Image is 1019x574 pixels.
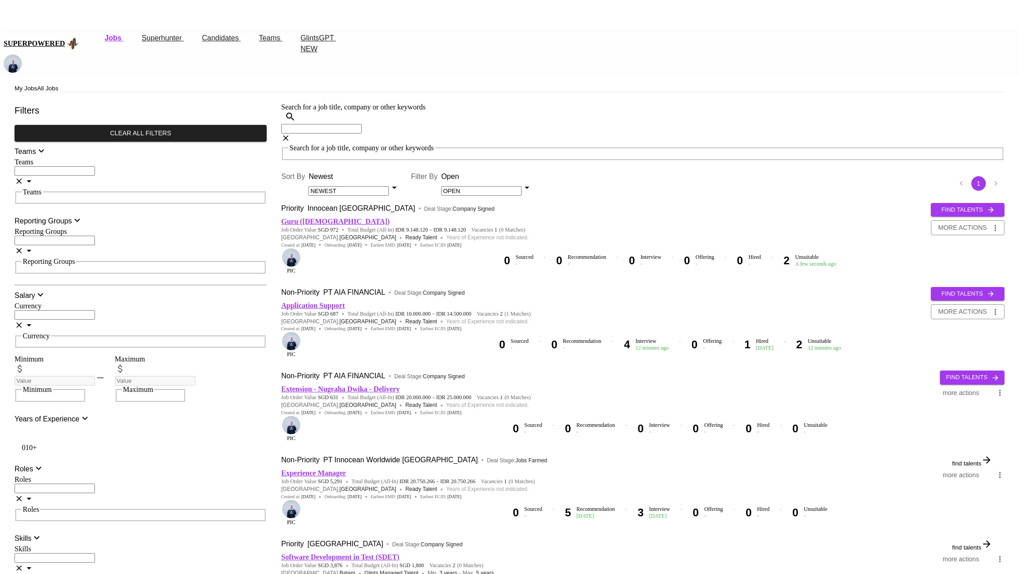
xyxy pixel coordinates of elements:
[318,562,343,569] span: SGD 3,876
[397,326,411,331] span: [DATE]
[704,513,723,520] div: -
[511,345,528,351] div: -
[499,394,503,401] span: 1
[641,261,661,267] div: -
[308,171,400,182] div: Newest
[940,470,1004,480] button: more actions
[649,429,670,435] div: -
[348,227,466,233] span: Total Budget (All-In)
[493,227,497,233] span: 1
[15,532,42,545] div: Skills
[504,254,510,267] b: 0
[411,171,437,182] p: Filter By
[399,478,435,485] span: IDR 20.750.266
[784,254,790,267] b: 2
[746,422,751,435] b: 0
[15,103,267,118] h6: Filters
[318,394,338,401] span: SGD 631
[318,227,338,233] span: SGD 972
[281,385,400,393] a: Extension - Nugraha Dwika - Delivery
[395,311,431,317] span: IDR 10.000.000
[684,254,690,267] b: 0
[641,254,661,267] div: Interview
[931,287,1004,301] button: find talents
[556,254,562,267] b: 0
[649,513,670,520] div: [DATE]
[940,539,1004,551] button: find talents
[953,176,1004,191] nav: pagination navigation
[577,429,615,435] div: -
[637,422,643,435] b: 0
[15,475,31,483] label: Roles
[24,493,35,505] button: Open
[281,478,343,485] span: Job Order Value
[704,506,723,520] div: Offering
[804,429,827,435] div: -
[757,506,770,520] div: Hired
[477,311,531,317] span: Vacancies ( 1 Matches )
[421,541,462,548] span: Company Signed
[703,345,721,351] div: -
[637,506,643,519] b: 3
[703,338,721,351] div: Offering
[952,539,992,551] span: find talents
[281,326,315,331] span: Created at :
[281,540,304,548] span: Priority
[15,413,90,426] div: Years of Experience
[499,338,505,351] b: 0
[737,254,743,267] b: 0
[15,545,31,553] label: Skills
[22,128,259,139] span: Clear All filters
[202,34,239,42] span: Candidates
[524,429,542,435] div: -
[24,245,35,257] button: Open
[940,554,1004,564] button: more actions
[472,227,526,233] span: Vacancies ( 0 Matches )
[424,206,495,212] span: Deal Stage :
[931,220,1004,235] button: more actions
[15,355,44,363] label: Minimum
[804,506,827,520] div: Unsuitable
[394,373,465,380] span: Deal Stage :
[808,345,841,351] div: 12 minutes ago
[804,422,827,435] div: Unsuitable
[795,254,836,267] div: Unsuitable
[395,394,431,401] span: IDR 20.000.000
[15,302,42,310] label: Currency
[487,457,547,464] span: Deal Stage :
[339,401,396,410] span: [GEOGRAPHIC_DATA]
[436,311,472,317] span: IDR 14.500.000
[281,233,396,242] span: [GEOGRAPHIC_DATA] ,
[301,242,315,247] span: [DATE]
[281,553,399,561] a: Software Development in Test (SDET)
[420,410,462,415] span: Earliest ECJD :
[300,33,336,54] a: GlintsGPT NEW
[420,326,462,331] span: Earliest ECJD :
[792,506,798,519] b: 0
[568,261,606,267] div: -
[394,290,465,296] span: Deal Stage :
[804,513,827,520] div: -
[22,444,25,451] span: 0
[281,562,343,569] span: Job Order Value
[352,478,476,485] span: Total Budget (All-In)
[15,290,35,301] p: Salary
[4,40,65,48] div: Superpowered
[142,33,184,54] a: Superhunter
[405,318,437,325] span: Ready Talent
[524,506,542,520] div: Sourced
[446,233,529,242] span: Years of Experience not indicated.
[940,455,1004,467] button: find talents
[796,338,802,351] b: 2
[371,494,411,499] span: Earliest EMD :
[446,485,529,494] span: Years of Experience not indicated.
[281,203,304,214] div: New Job received from Demand Team
[516,254,533,267] div: Sourced
[67,37,79,50] img: app logo
[301,494,315,499] span: [DATE]
[301,410,315,415] span: [DATE]
[565,422,571,435] b: 0
[931,203,1004,217] button: find talents
[420,494,462,499] span: Earliest ECJD :
[15,463,44,475] div: Roles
